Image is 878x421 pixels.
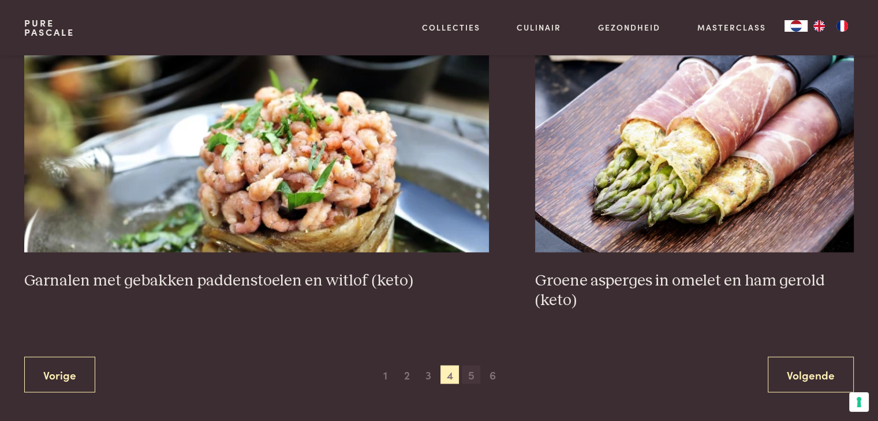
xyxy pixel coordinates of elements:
a: Volgende [768,356,854,393]
a: Culinair [517,21,561,33]
h3: Garnalen met gebakken paddenstoelen en witlof (keto) [24,270,489,291]
a: PurePascale [24,18,74,37]
a: Collecties [422,21,480,33]
div: Language [784,20,808,32]
img: Garnalen met gebakken paddenstoelen en witlof (keto) [24,21,489,252]
img: Groene asperges in omelet en ham gerold (keto) [535,21,854,252]
a: EN [808,20,831,32]
span: 5 [462,365,480,384]
a: NL [784,20,808,32]
h3: Groene asperges in omelet en ham gerold (keto) [535,270,854,310]
span: 1 [376,365,395,384]
a: Gezondheid [598,21,660,33]
span: 2 [398,365,416,384]
span: 3 [419,365,438,384]
a: Groene asperges in omelet en ham gerold (keto) Groene asperges in omelet en ham gerold (keto) [535,21,854,310]
button: Uw voorkeuren voor toestemming voor trackingtechnologieën [849,392,869,412]
a: Garnalen met gebakken paddenstoelen en witlof (keto) Garnalen met gebakken paddenstoelen en witlo... [24,21,489,290]
a: Vorige [24,356,95,393]
span: 4 [440,365,459,384]
ul: Language list [808,20,854,32]
aside: Language selected: Nederlands [784,20,854,32]
a: Masterclass [697,21,766,33]
a: FR [831,20,854,32]
span: 6 [484,365,502,384]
